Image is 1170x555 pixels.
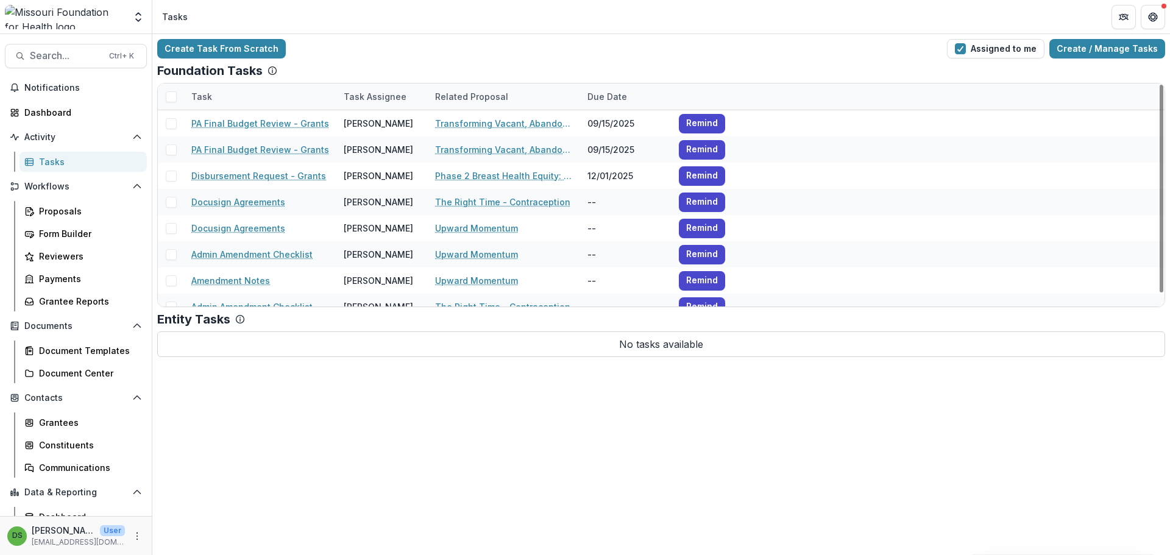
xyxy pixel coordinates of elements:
div: [PERSON_NAME] [344,117,413,130]
button: Remind [679,271,725,291]
div: Task [184,83,336,110]
div: Document Center [39,367,137,380]
div: Due Date [580,83,672,110]
a: Payments [19,269,147,289]
button: Notifications [5,78,147,97]
div: [PERSON_NAME] [344,169,413,182]
p: User [100,525,125,536]
div: Reviewers [39,250,137,263]
div: Dashboard [24,106,137,119]
a: Upward Momentum [435,222,518,235]
a: Create / Manage Tasks [1049,39,1165,58]
a: Document Center [19,363,147,383]
div: Dashboard [39,511,137,523]
a: Transforming Vacant, Abandoned, and Deteriorated (VAD) Properties through Court-Supervised Tax Sa... [435,143,573,156]
button: Remind [679,297,725,317]
button: Get Help [1141,5,1165,29]
div: Proposals [39,205,137,217]
a: The Right Time - Contraception [435,196,570,208]
div: Communications [39,461,137,474]
button: Open entity switcher [130,5,147,29]
button: Open Documents [5,316,147,336]
div: Task [184,90,219,103]
div: Ctrl + K [107,49,136,63]
div: Document Templates [39,344,137,357]
span: Data & Reporting [24,487,127,498]
div: Grantees [39,416,137,429]
a: Dashboard [5,102,147,122]
button: Partners [1111,5,1136,29]
span: Documents [24,321,127,331]
a: Phase 2 Breast Health Equity: Project CLEAR-Q [435,169,573,182]
a: Tasks [19,152,147,172]
button: Open Contacts [5,388,147,408]
div: -- [580,189,672,215]
p: [PERSON_NAME] [32,524,95,537]
div: Payments [39,272,137,285]
a: PA Final Budget Review - Grants [191,117,329,130]
a: Transforming Vacant, Abandoned, and Deteriorated (VAD) Properties through Court-Supervised Tax Sa... [435,117,573,130]
p: Foundation Tasks [157,63,263,78]
a: Communications [19,458,147,478]
div: [PERSON_NAME] [344,222,413,235]
a: Upward Momentum [435,248,518,261]
div: 09/15/2025 [580,110,672,136]
nav: breadcrumb [157,8,193,26]
a: Docusign Agreements [191,222,285,235]
div: [PERSON_NAME] [344,300,413,313]
button: Remind [679,219,725,238]
div: Task Assignee [336,83,428,110]
a: Disbursement Request - Grants [191,169,326,182]
button: Open Data & Reporting [5,483,147,502]
button: Search... [5,44,147,68]
button: Assigned to me [947,39,1044,58]
a: Grantee Reports [19,291,147,311]
div: Related Proposal [428,83,580,110]
div: -- [580,215,672,241]
a: Reviewers [19,246,147,266]
div: Task Assignee [336,90,414,103]
a: Grantees [19,412,147,433]
a: Amendment Notes [191,274,270,287]
div: [PERSON_NAME] [344,274,413,287]
a: Admin Amendment Checklist [191,248,313,261]
button: More [130,529,144,543]
a: Document Templates [19,341,147,361]
p: [EMAIL_ADDRESS][DOMAIN_NAME] [32,537,125,548]
button: Remind [679,245,725,264]
button: Open Workflows [5,177,147,196]
button: Remind [679,166,725,186]
a: Proposals [19,201,147,221]
div: Related Proposal [428,90,516,103]
p: Entity Tasks [157,312,230,327]
a: Admin Amendment Checklist [191,300,313,313]
span: Search... [30,50,102,62]
p: No tasks available [157,331,1165,357]
div: Tasks [39,155,137,168]
a: Dashboard [19,507,147,527]
button: Remind [679,140,725,160]
div: -- [580,294,672,320]
button: Open Activity [5,127,147,147]
a: Create Task From Scratch [157,39,286,58]
img: Missouri Foundation for Health logo [5,5,125,29]
div: Form Builder [39,227,137,240]
div: [PERSON_NAME] [344,248,413,261]
a: Docusign Agreements [191,196,285,208]
button: Remind [679,114,725,133]
a: The Right Time - Contraception [435,300,570,313]
div: -- [580,241,672,267]
a: Upward Momentum [435,274,518,287]
div: Due Date [580,90,634,103]
span: Activity [24,132,127,143]
span: Workflows [24,182,127,192]
div: Grantee Reports [39,295,137,308]
div: [PERSON_NAME] [344,196,413,208]
div: Tasks [162,10,188,23]
div: -- [580,267,672,294]
span: Contacts [24,393,127,403]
